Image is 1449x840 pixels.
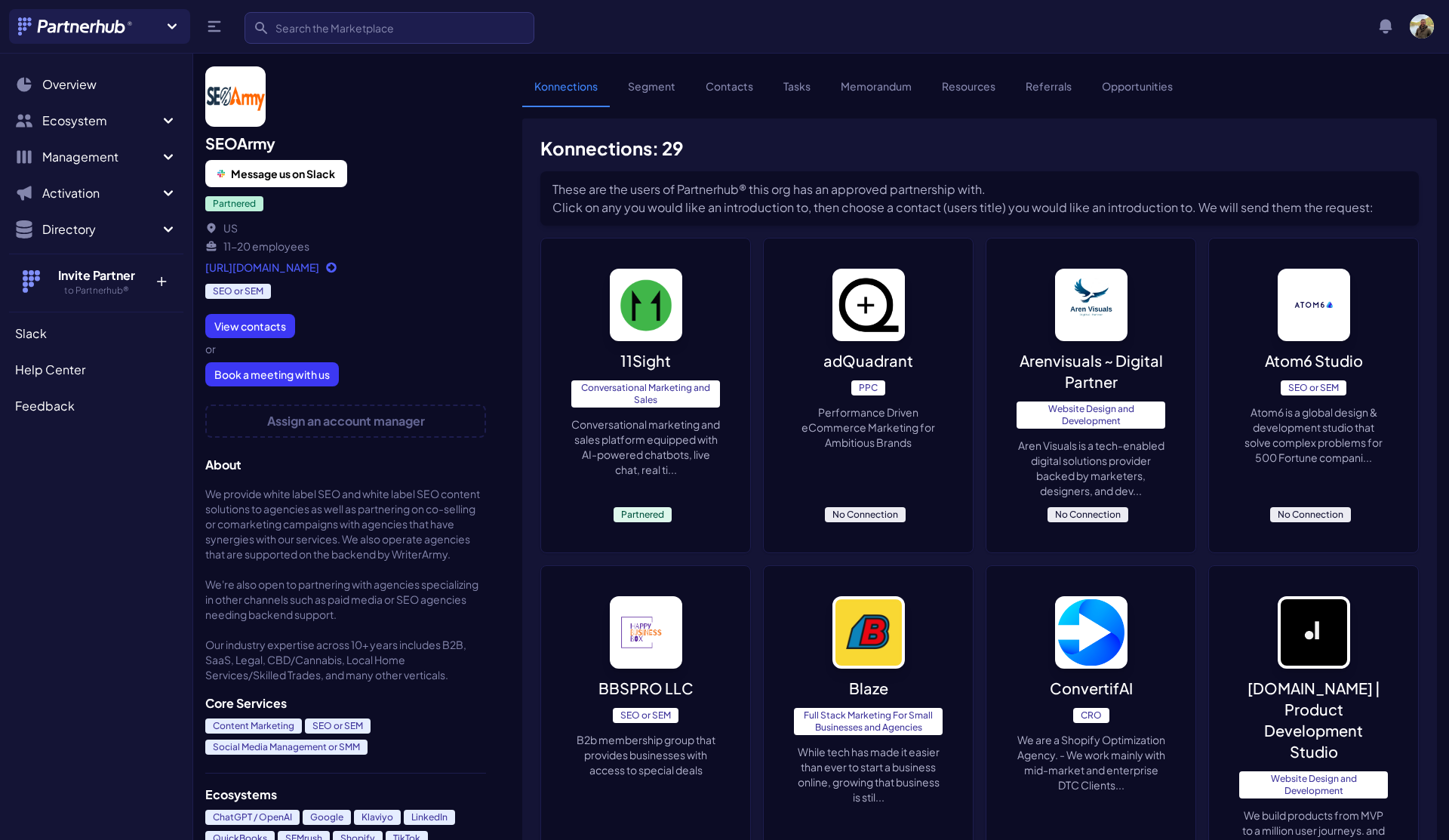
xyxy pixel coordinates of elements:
[610,596,682,669] img: image_alt
[616,78,688,107] a: Segment
[245,12,534,44] input: Search the Marketplace
[205,341,486,356] div: or
[205,405,486,438] button: Assign an account manager
[1090,78,1185,107] a: Opportunities
[205,314,295,338] a: View contacts
[42,184,159,202] span: Activation
[771,78,823,107] a: Tasks
[1017,732,1165,792] p: We are a Shopify Optimization Agency. - We work mainly with mid-market and enterprise DTC Clients...
[9,254,183,309] button: Invite Partner to Partnerhub® +
[42,112,159,130] span: Ecosystem
[1017,438,1165,498] p: Aren Visuals is a tech-enabled digital solutions provider backed by marketers, designers, and dev...
[614,507,672,522] span: Partnered
[42,220,159,238] span: Directory
[1055,269,1128,341] img: image_alt
[763,238,974,553] a: image_alt adQuadrantPPCPerformance Driven eCommerce Marketing for Ambitious BrandsNo Connection
[1278,269,1350,341] img: image_alt
[15,361,85,379] span: Help Center
[620,350,671,371] p: 11Sight
[48,285,145,297] h5: to Partnerhub®
[48,266,145,285] h4: Invite Partner
[205,694,486,712] h3: Core Services
[1239,771,1388,798] span: Website Design and Development
[205,160,347,187] button: Message us on Slack
[9,69,183,100] a: Overview
[571,417,720,477] p: Conversational marketing and sales platform equipped with AI-powered chatbots, live chat, real ti...
[205,362,339,386] a: Book a meeting with us
[832,269,905,341] img: image_alt
[205,740,368,755] span: Social Media Management or SMM
[1410,14,1434,38] img: user photo
[1278,596,1350,669] img: image_alt
[42,75,97,94] span: Overview
[1050,678,1133,699] p: ConvertifAI
[1055,596,1128,669] img: image_alt
[823,350,913,371] p: adQuadrant
[205,260,486,275] a: [URL][DOMAIN_NAME]
[205,284,271,299] span: SEO or SEM
[610,269,682,341] img: image_alt
[15,325,47,343] span: Slack
[404,810,455,825] span: LinkedIn
[205,456,486,474] h3: About
[205,786,486,804] h3: Ecosystems
[18,17,134,35] img: Partnerhub® Logo
[9,178,183,208] button: Activation
[1014,78,1084,107] a: Referrals
[9,318,183,349] a: Slack
[540,238,751,553] a: image_alt 11SightConversational Marketing and SalesConversational marketing and sales platform eq...
[205,66,266,127] img: SEOArmy
[354,810,401,825] span: Klaviyo
[1048,507,1128,522] span: No Connection
[571,732,720,777] p: B2b membership group that provides businesses with access to special deals
[231,166,335,181] span: Message us on Slack
[205,486,486,682] span: We provide white label SEO and white label SEO content solutions to agencies as well as partnerin...
[303,810,351,825] span: Google
[794,708,943,735] span: Full Stack Marketing For Small Businesses and Agencies
[851,380,885,395] span: PPC
[1270,507,1351,522] span: No Connection
[540,137,1419,159] h3: Konnections: 29
[832,596,905,669] img: image_alt
[205,196,263,211] span: Partnered
[849,678,888,699] p: Blaze
[794,744,943,805] p: While tech has made it easier than ever to start a business online, growing that business is stil...
[1073,708,1109,723] span: CRO
[15,397,75,415] span: Feedback
[1281,380,1346,395] span: SEO or SEM
[9,106,183,136] button: Ecosystem
[205,220,486,235] li: US
[1017,350,1165,392] p: Arenvisuals ~ Digital Partner
[205,238,486,254] li: 11-20 employees
[825,507,906,522] span: No Connection
[598,678,694,699] p: BBSPRO LLC
[9,214,183,245] button: Directory
[42,148,159,166] span: Management
[9,355,183,385] a: Help Center
[552,181,1374,215] span: These are the users of Partnerhub® this org has an approved partnership with. Click on any you wo...
[205,133,486,154] h2: SEOArmy
[1208,238,1419,553] a: image_alt Atom6 StudioSEO or SEMAtom6 is a global design & development studio that solve complex ...
[1017,402,1165,429] span: Website Design and Development
[1265,350,1363,371] p: Atom6 Studio
[1239,678,1388,762] p: [DOMAIN_NAME] | Product Development Studio
[794,405,943,450] p: Performance Driven eCommerce Marketing for Ambitious Brands
[613,708,678,723] span: SEO or SEM
[571,380,720,408] span: Conversational Marketing and Sales
[522,78,610,107] a: Konnections
[694,78,765,107] a: Contacts
[1239,405,1388,465] p: Atom6 is a global design & development studio that solve complex problems for 500 Fortune compani...
[205,810,300,825] span: ChatGPT / OpenAI
[9,391,183,421] a: Feedback
[829,78,924,107] a: Memorandum
[145,266,177,291] p: +
[9,142,183,172] button: Management
[930,78,1008,107] a: Resources
[205,718,302,734] span: Content Marketing
[986,238,1196,553] a: image_alt Arenvisuals ~ Digital PartnerWebsite Design and DevelopmentAren Visuals is a tech-enabl...
[305,718,371,734] span: SEO or SEM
